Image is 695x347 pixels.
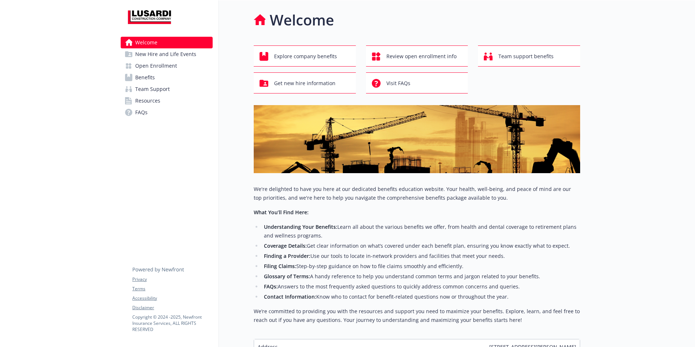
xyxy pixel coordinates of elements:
[121,37,213,48] a: Welcome
[254,209,309,216] strong: What You’ll Find Here:
[121,95,213,107] a: Resources
[262,292,580,301] li: Know who to contact for benefit-related questions now or throughout the year.
[274,49,337,63] span: Explore company benefits
[135,83,170,95] span: Team Support
[121,60,213,72] a: Open Enrollment
[121,107,213,118] a: FAQs
[254,72,356,93] button: Get new hire information
[264,242,307,249] strong: Coverage Details:
[254,307,580,324] p: We’re committed to providing you with the resources and support you need to maximize your benefit...
[121,72,213,83] a: Benefits
[135,95,160,107] span: Resources
[386,49,457,63] span: Review open enrollment info
[262,242,580,250] li: Get clear information on what’s covered under each benefit plan, ensuring you know exactly what t...
[264,293,316,300] strong: Contact Information:
[262,223,580,240] li: Learn all about the various benefits we offer, from health and dental coverage to retirement plan...
[121,83,213,95] a: Team Support
[132,314,212,332] p: Copyright © 2024 - 2025 , Newfront Insurance Services, ALL RIGHTS RESERVED
[366,45,468,67] button: Review open enrollment info
[262,272,580,281] li: A handy reference to help you understand common terms and jargon related to your benefits.
[264,263,296,270] strong: Filing Claims:
[132,304,212,311] a: Disclaimer
[135,72,155,83] span: Benefits
[132,286,212,292] a: Terms
[264,252,310,259] strong: Finding a Provider:
[264,273,310,280] strong: Glossary of Terms:
[135,48,196,60] span: New Hire and Life Events
[270,9,334,31] h1: Welcome
[254,185,580,202] p: We're delighted to have you here at our dedicated benefits education website. Your health, well-b...
[274,76,336,90] span: Get new hire information
[262,282,580,291] li: Answers to the most frequently asked questions to quickly address common concerns and queries.
[254,105,580,173] img: overview page banner
[498,49,554,63] span: Team support benefits
[262,262,580,271] li: Step-by-step guidance on how to file claims smoothly and efficiently.
[264,223,337,230] strong: Understanding Your Benefits:
[264,283,278,290] strong: FAQs:
[254,45,356,67] button: Explore company benefits
[366,72,468,93] button: Visit FAQs
[132,295,212,302] a: Accessibility
[121,48,213,60] a: New Hire and Life Events
[386,76,410,90] span: Visit FAQs
[135,60,177,72] span: Open Enrollment
[132,276,212,283] a: Privacy
[262,252,580,260] li: Use our tools to locate in-network providers and facilities that meet your needs.
[478,45,580,67] button: Team support benefits
[135,107,148,118] span: FAQs
[135,37,157,48] span: Welcome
